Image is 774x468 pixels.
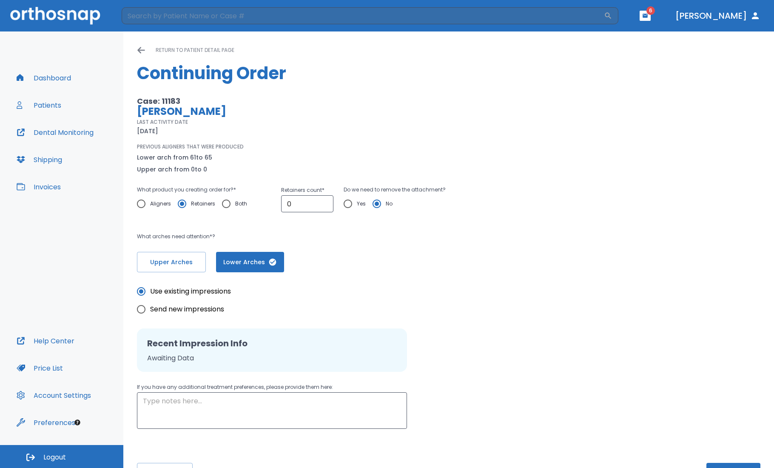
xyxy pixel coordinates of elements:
[646,6,655,15] span: 6
[344,185,446,195] p: Do we need to remove the attachment?
[11,358,68,378] button: Price List
[191,199,215,209] span: Retainers
[137,382,407,392] p: If you have any additional treatment preferences, please provide them here:
[137,231,501,242] p: What arches need attention*?
[281,185,333,195] p: Retainers count *
[137,118,188,126] p: LAST ACTIVITY DATE
[11,177,66,197] button: Invoices
[147,353,397,363] p: Awaiting Data
[150,199,171,209] span: Aligners
[137,164,212,174] p: Upper arch from 0 to 0
[122,7,604,24] input: Search by Patient Name or Case #
[137,252,206,272] button: Upper Arches
[11,68,76,88] button: Dashboard
[137,185,254,195] p: What product you creating order for? *
[10,7,100,24] img: Orthosnap
[150,286,231,297] span: Use existing impressions
[11,95,66,115] button: Patients
[11,122,99,143] button: Dental Monitoring
[386,199,393,209] span: No
[156,45,234,55] p: return to patient detail page
[11,331,80,351] button: Help Center
[146,258,197,267] span: Upper Arches
[137,106,501,117] p: [PERSON_NAME]
[137,126,158,136] p: [DATE]
[137,60,760,86] h1: Continuing Order
[216,252,284,272] button: Lower Arches
[235,199,247,209] span: Both
[672,8,764,23] button: [PERSON_NAME]
[11,149,67,170] button: Shipping
[74,419,81,426] div: Tooltip anchor
[11,385,96,405] button: Account Settings
[43,453,66,462] span: Logout
[357,199,366,209] span: Yes
[137,96,501,106] p: Case: 11183
[150,304,224,314] span: Send new impressions
[137,143,244,151] p: PREVIOUS ALIGNERS THAT WERE PRODUCED
[137,152,212,163] p: Lower arch from 61 to 65
[225,258,276,267] span: Lower Arches
[147,337,397,350] h2: Recent Impression Info
[11,412,80,433] button: Preferences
